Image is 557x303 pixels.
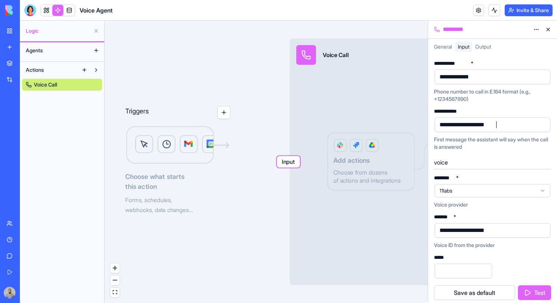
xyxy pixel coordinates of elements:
button: Actions [22,64,78,76]
span: 11labs [439,187,537,194]
span: General [434,43,452,50]
button: zoom in [110,263,120,273]
img: logo [5,5,51,15]
span: Logic [26,27,90,35]
div: First message the assistant will say when the call is answered [434,136,551,151]
button: Agents [22,45,90,56]
button: Test [518,285,551,300]
img: image_123650291_bsq8ao.jpg [4,287,15,299]
div: Phone number to call in E.164 format (e.g., +1234567890) [434,88,551,103]
div: Speed of speech (0.25 to 4.0) [434,282,551,289]
div: Voice provider [434,201,551,208]
div: Voice Call [323,51,348,59]
p: Triggers [125,106,149,119]
div: TriggersLogicChoose what startsthis actionForms, schedules,webhooks, data changes... [125,80,231,214]
button: zoom out [110,275,120,285]
span: Input [458,43,469,50]
button: Save as default [434,285,515,300]
button: fit view [110,288,120,297]
img: Logic [125,126,231,165]
span: Input [277,156,300,168]
span: Output [475,43,491,50]
div: Voice ID from the provider [434,242,551,249]
span: Voice Agent [80,6,113,15]
div: InputVoice CallLogicAdd actionsChoose from dozensof actions and integrations [290,39,536,285]
span: Choose what starts this action [125,172,231,191]
h5: voice [434,158,551,167]
a: Voice Call [22,79,102,91]
span: Actions [26,66,44,74]
button: Invite & Share [505,4,553,16]
span: Voice Call [34,81,57,88]
span: Forms, schedules, webhooks, data changes... [125,196,193,213]
span: Agents [26,47,43,54]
